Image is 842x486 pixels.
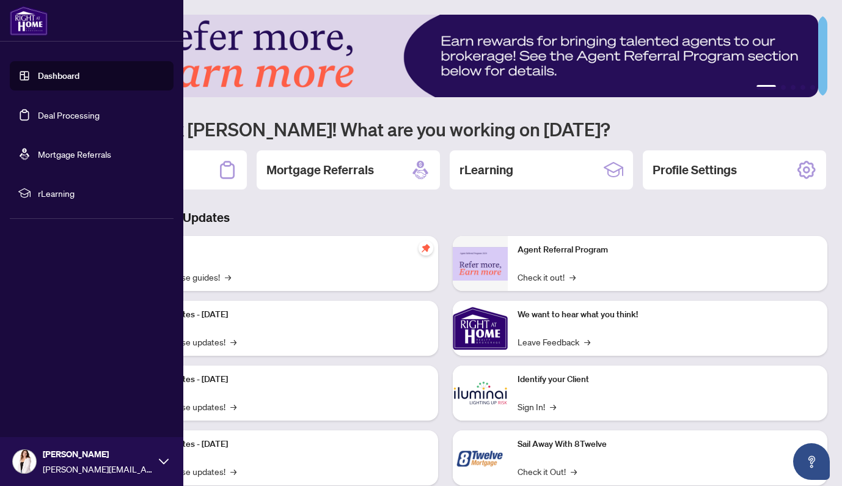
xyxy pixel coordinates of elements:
a: Sign In!→ [518,400,556,413]
h1: Welcome back [PERSON_NAME]! What are you working on [DATE]? [64,117,827,141]
span: → [571,465,577,478]
p: Platform Updates - [DATE] [128,308,428,322]
p: Platform Updates - [DATE] [128,373,428,386]
p: Sail Away With 8Twelve [518,438,818,451]
button: 5 [810,85,815,90]
a: Check it Out!→ [518,465,577,478]
span: rLearning [38,186,165,200]
button: 2 [781,85,786,90]
p: Platform Updates - [DATE] [128,438,428,451]
img: Agent Referral Program [453,247,508,281]
span: → [550,400,556,413]
img: Slide 0 [64,15,818,97]
span: [PERSON_NAME] [43,447,153,461]
a: Mortgage Referrals [38,149,111,160]
button: 3 [791,85,796,90]
p: Agent Referral Program [518,243,818,257]
p: We want to hear what you think! [518,308,818,322]
h3: Brokerage & Industry Updates [64,209,827,226]
span: [PERSON_NAME][EMAIL_ADDRESS][DOMAIN_NAME] [43,462,153,476]
span: → [230,335,236,348]
button: Open asap [793,443,830,480]
h2: Mortgage Referrals [266,161,374,179]
p: Identify your Client [518,373,818,386]
a: Check it out!→ [518,270,576,284]
img: logo [10,6,48,35]
a: Leave Feedback→ [518,335,590,348]
a: Dashboard [38,70,79,81]
img: Sail Away With 8Twelve [453,430,508,485]
span: → [225,270,231,284]
a: Deal Processing [38,109,100,120]
span: pushpin [419,241,433,256]
span: → [230,400,236,413]
h2: Profile Settings [653,161,737,179]
p: Self-Help [128,243,428,257]
span: → [569,270,576,284]
img: We want to hear what you think! [453,301,508,356]
span: → [584,335,590,348]
button: 4 [800,85,805,90]
button: 1 [756,85,776,90]
h2: rLearning [459,161,513,179]
img: Profile Icon [13,450,36,473]
span: → [230,465,236,478]
img: Identify your Client [453,366,508,421]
